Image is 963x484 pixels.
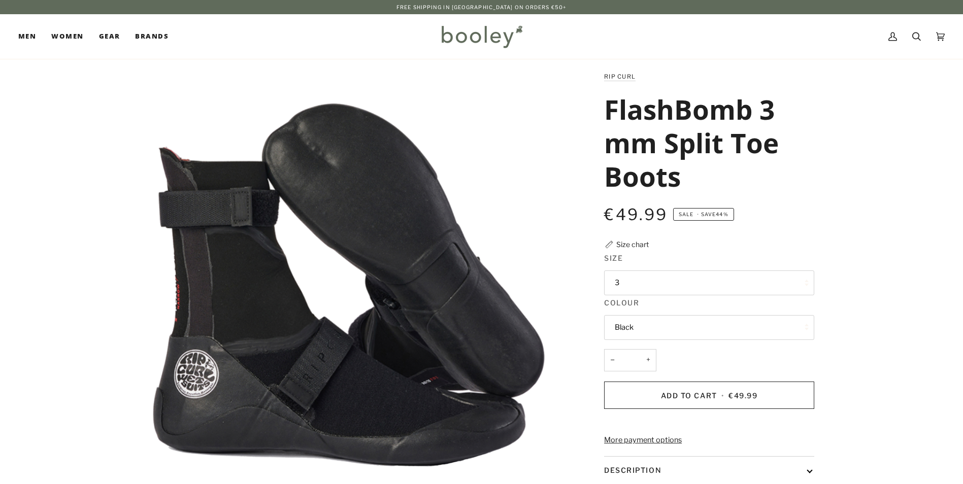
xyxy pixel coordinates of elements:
a: Rip Curl [604,73,636,80]
a: Women [44,14,91,59]
a: Brands [127,14,176,59]
span: Save [673,208,734,221]
button: Description [604,457,814,483]
span: Brands [135,31,169,42]
img: Booley [437,22,526,51]
p: Free Shipping in [GEOGRAPHIC_DATA] on Orders €50+ [396,3,567,11]
span: €49.99 [728,391,757,400]
input: Quantity [604,349,656,372]
span: Sale [679,212,693,217]
div: Size chart [616,239,649,250]
button: Black [604,315,814,340]
span: 44% [716,212,728,217]
span: €49.99 [604,205,668,224]
span: Women [51,31,83,42]
span: Add to Cart [661,391,717,400]
button: Add to Cart • €49.99 [604,382,814,409]
em: • [695,212,701,217]
button: 3 [604,270,814,295]
button: + [640,349,656,372]
a: Gear [91,14,128,59]
span: Colour [604,297,639,308]
span: • [719,391,726,400]
a: Men [18,14,44,59]
h1: FlashBomb 3 mm Split Toe Boots [604,92,807,193]
span: Size [604,253,623,263]
a: More payment options [604,435,814,446]
span: Gear [99,31,120,42]
span: Men [18,31,36,42]
button: − [604,349,620,372]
